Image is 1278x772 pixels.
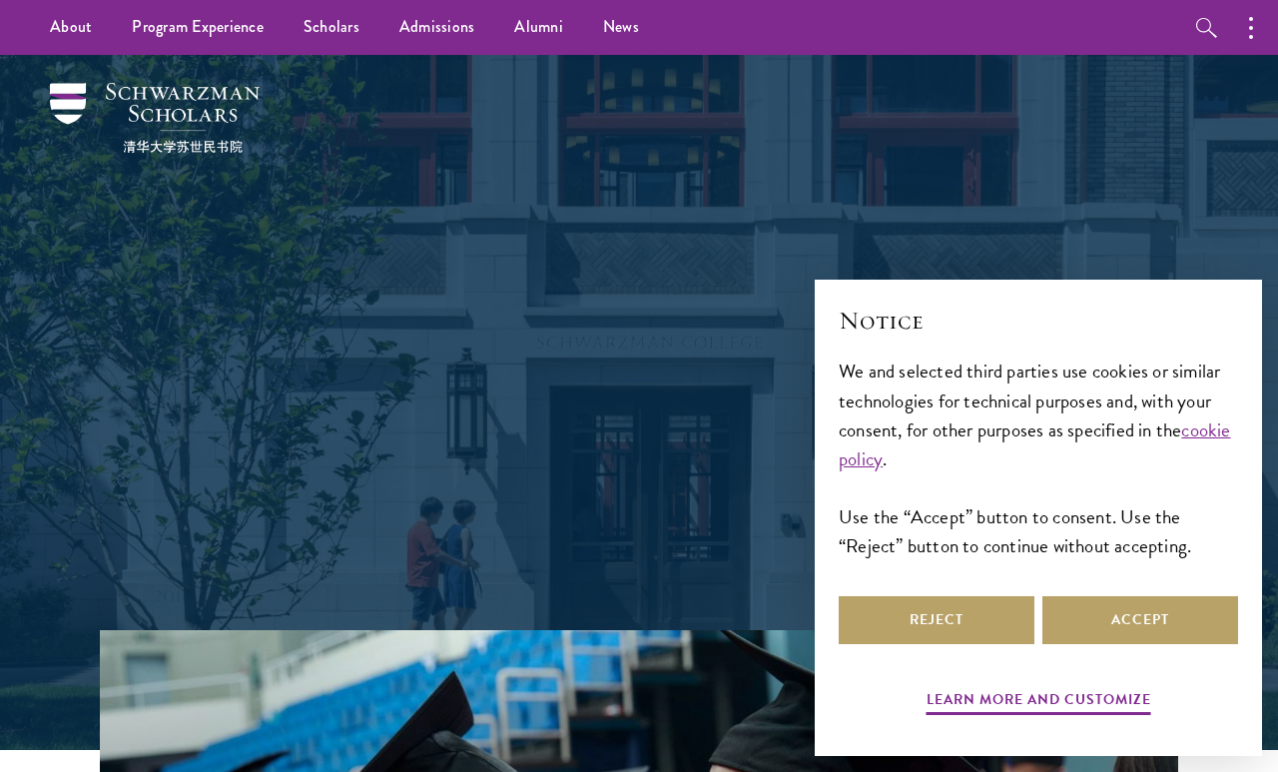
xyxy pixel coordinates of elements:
h2: Notice [839,304,1238,338]
img: Schwarzman Scholars [50,83,260,153]
a: cookie policy [839,415,1231,473]
button: Reject [839,596,1034,644]
button: Learn more and customize [927,687,1151,718]
button: Accept [1042,596,1238,644]
div: We and selected third parties use cookies or similar technologies for technical purposes and, wit... [839,357,1238,559]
